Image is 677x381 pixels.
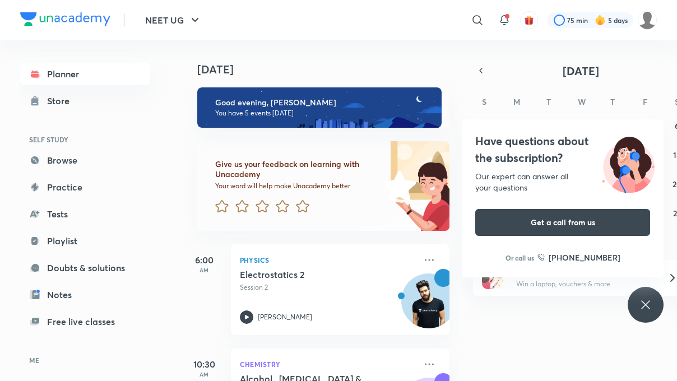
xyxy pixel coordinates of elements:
img: evening [197,87,442,128]
h4: Have questions about the subscription? [475,133,650,166]
img: joshitha sivakumar [638,11,657,30]
h6: Give us your feedback on learning with Unacademy [215,159,379,179]
div: Store [47,94,76,108]
img: Company Logo [20,12,110,26]
a: [PHONE_NUMBER] [537,252,620,263]
img: ttu_illustration_new.svg [593,133,664,193]
a: Free live classes [20,310,150,333]
abbr: Wednesday [578,96,586,107]
button: September 3, 2025 [572,117,590,134]
button: NEET UG [138,9,208,31]
p: [PERSON_NAME] [258,312,312,322]
a: Playlist [20,230,150,252]
h6: Good evening, [PERSON_NAME] [215,97,432,108]
p: You have 5 events [DATE] [215,109,432,118]
abbr: Thursday [610,96,615,107]
img: feedback_image [345,141,449,231]
p: AM [182,371,226,378]
button: Get a call from us [475,209,650,236]
img: referral [482,267,504,289]
a: Doubts & solutions [20,257,150,279]
h5: 10:30 [182,357,226,371]
p: Physics [240,253,416,267]
p: Session 2 [240,282,416,292]
img: Avatar [402,280,456,333]
h6: SELF STUDY [20,130,150,149]
a: Browse [20,149,150,171]
button: September 5, 2025 [636,117,654,134]
p: Chemistry [240,357,416,371]
h5: Electrostatics 2 [240,269,379,280]
p: Or call us [506,253,534,263]
p: Your word will help make Unacademy better [215,182,379,190]
button: September 1, 2025 [507,117,525,134]
a: Store [20,90,150,112]
button: September 4, 2025 [604,117,622,134]
span: [DATE] [563,63,599,78]
p: Win a laptop, vouchers & more [516,279,654,289]
h6: [PHONE_NUMBER] [549,252,620,263]
p: AM [182,267,226,273]
abbr: Tuesday [546,96,551,107]
a: Company Logo [20,12,110,29]
img: avatar [524,15,534,25]
a: Practice [20,176,150,198]
h4: [DATE] [197,63,461,76]
button: September 2, 2025 [540,117,558,134]
abbr: Friday [643,96,647,107]
a: Notes [20,284,150,306]
a: Planner [20,63,150,85]
button: [DATE] [489,63,673,78]
a: Tests [20,203,150,225]
abbr: Sunday [482,96,486,107]
button: avatar [520,11,538,29]
abbr: Monday [513,96,520,107]
h6: ME [20,351,150,370]
img: streak [595,15,606,26]
div: Our expert can answer all your questions [475,171,650,193]
h5: 6:00 [182,253,226,267]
